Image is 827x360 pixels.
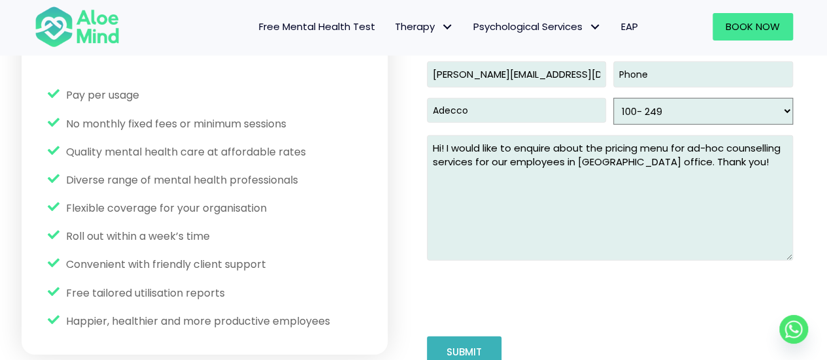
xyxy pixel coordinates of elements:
span: Happier, healthier and more productive employees [66,314,330,329]
span: EAP [621,20,638,33]
input: Phone [613,61,792,87]
input: Email [427,61,606,87]
a: TherapyTherapy: submenu [385,13,464,41]
a: Book Now [713,13,793,41]
span: Diverse range of mental health professionals [66,172,298,188]
span: Psychological Services: submenu [586,18,605,37]
span: No monthly fixed fees or minimum sessions [66,116,286,131]
span: Therapy: submenu [438,18,457,37]
iframe: reCAPTCHA [427,271,626,322]
span: Pay per usage [66,88,139,103]
a: Free Mental Health Test [249,13,385,41]
span: Convenient with friendly client support [66,257,266,272]
nav: Menu [137,13,648,41]
span: Free Mental Health Test [259,20,375,33]
a: Whatsapp [779,315,808,344]
span: Therapy [395,20,454,33]
input: Company name [427,98,606,123]
span: Quality mental health care at affordable rates [66,144,306,159]
a: EAP [611,13,648,41]
a: Psychological ServicesPsychological Services: submenu [464,13,611,41]
img: Aloe mind Logo [35,5,120,48]
span: Psychological Services [473,20,601,33]
span: Free tailored utilisation reports [66,286,225,301]
span: Flexible coverage for your organisation [66,201,267,216]
span: Book Now [726,20,780,33]
span: Roll out within a week’s time [66,229,210,244]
